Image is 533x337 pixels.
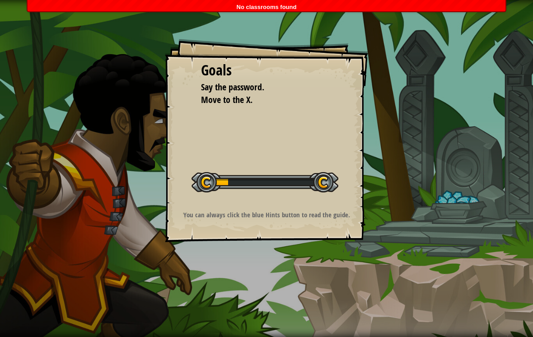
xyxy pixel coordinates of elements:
[176,210,357,220] p: You can always click the blue Hints button to read the guide.
[201,60,332,81] div: Goals
[237,4,297,10] span: No classrooms found
[201,81,264,93] span: Say the password.
[190,81,330,94] li: Say the password.
[201,94,252,106] span: Move to the X.
[190,94,330,107] li: Move to the X.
